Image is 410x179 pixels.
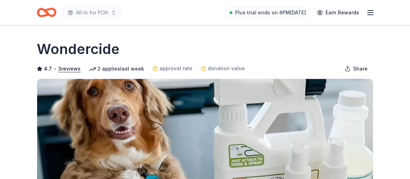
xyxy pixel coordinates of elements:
[89,65,144,73] div: 2 applies last week
[76,8,108,17] span: All In for PCH
[37,39,119,59] h1: Wondercide
[58,65,81,73] button: 3reviews
[313,6,363,19] a: Earn Rewards
[159,64,192,73] span: approval rate
[235,8,306,17] span: Plus trial ends on 8PM[DATE]
[44,65,52,73] span: 4.7
[353,65,368,73] span: Share
[62,6,122,20] button: All In for PCH
[208,64,245,73] span: donation value
[152,64,192,73] a: approval rate
[37,4,56,21] a: Home
[201,64,245,73] a: donation value
[54,66,56,72] span: •
[225,7,310,18] a: Plus trial ends on 8PM[DATE]
[339,62,373,76] button: Share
